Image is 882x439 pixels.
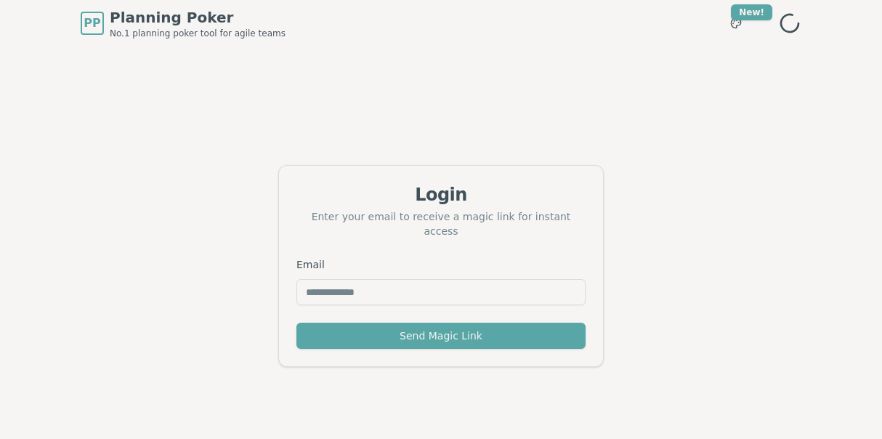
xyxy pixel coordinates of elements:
[723,10,749,36] button: New!
[110,28,286,39] span: No.1 planning poker tool for agile teams
[296,259,325,270] label: Email
[296,323,586,349] button: Send Magic Link
[81,7,286,39] a: PPPlanning PokerNo.1 planning poker tool for agile teams
[110,7,286,28] span: Planning Poker
[84,15,100,32] span: PP
[296,183,586,206] div: Login
[731,4,772,20] div: New!
[296,209,586,238] div: Enter your email to receive a magic link for instant access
